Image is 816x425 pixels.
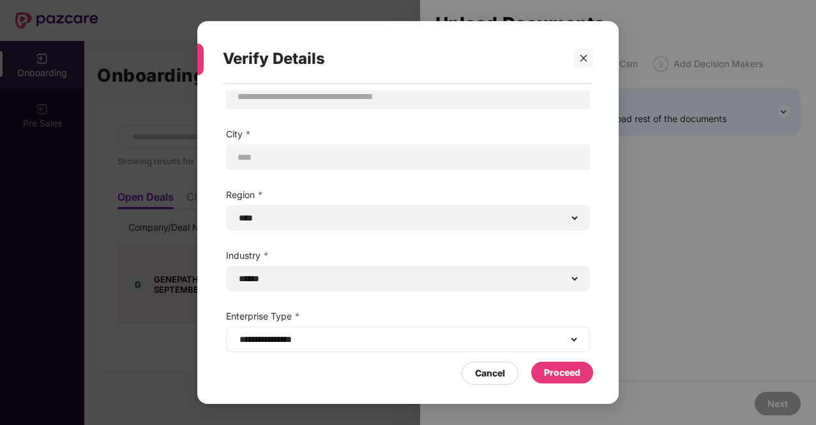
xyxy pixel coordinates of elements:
[223,34,563,84] div: Verify Details
[544,366,580,380] div: Proceed
[226,127,590,141] label: City
[226,188,590,202] label: Region
[226,309,590,323] label: Enterprise Type
[579,54,588,63] span: close
[475,366,505,380] div: Cancel
[226,249,590,263] label: Industry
